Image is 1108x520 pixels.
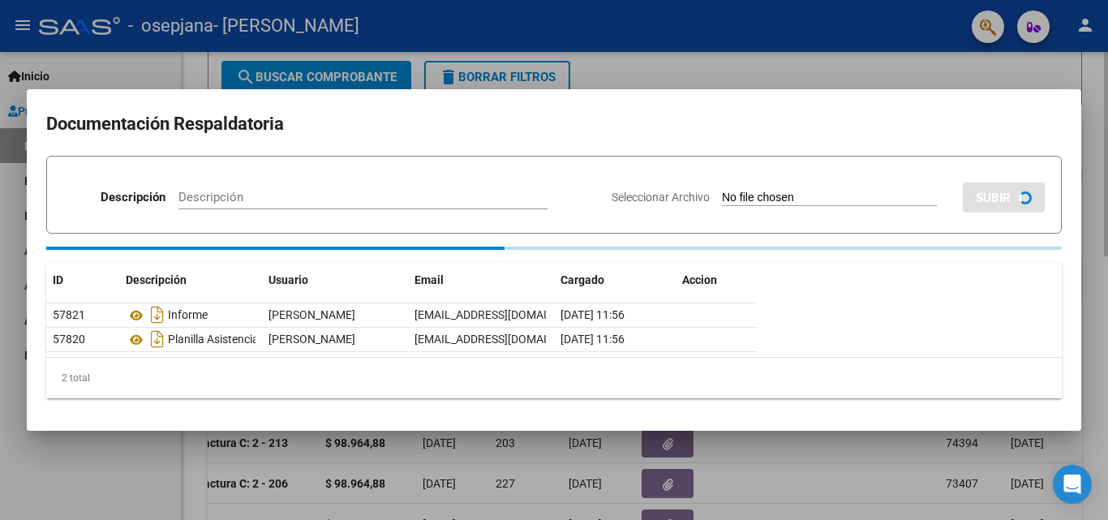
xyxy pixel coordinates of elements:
[560,333,625,346] span: [DATE] 11:56
[560,273,604,286] span: Cargado
[976,191,1011,205] span: SUBIR
[53,333,85,346] span: 57820
[612,191,710,204] span: Seleccionar Archivo
[676,263,757,298] datatable-header-cell: Accion
[268,333,355,346] span: [PERSON_NAME]
[963,183,1045,213] button: SUBIR
[46,109,1062,140] h2: Documentación Respaldatoria
[268,273,308,286] span: Usuario
[46,263,119,298] datatable-header-cell: ID
[1053,465,1092,504] div: Open Intercom Messenger
[147,326,168,352] i: Descargar documento
[414,308,595,321] span: [EMAIL_ADDRESS][DOMAIN_NAME]
[682,273,717,286] span: Accion
[560,308,625,321] span: [DATE] 11:56
[126,273,187,286] span: Descripción
[554,263,676,298] datatable-header-cell: Cargado
[119,263,262,298] datatable-header-cell: Descripción
[414,273,444,286] span: Email
[126,326,256,352] div: Planilla Asistencia
[53,273,63,286] span: ID
[126,302,256,328] div: Informe
[101,188,165,207] p: Descripción
[414,333,595,346] span: [EMAIL_ADDRESS][DOMAIN_NAME]
[408,263,554,298] datatable-header-cell: Email
[147,302,168,328] i: Descargar documento
[268,308,355,321] span: [PERSON_NAME]
[262,263,408,298] datatable-header-cell: Usuario
[46,358,1062,398] div: 2 total
[53,308,85,321] span: 57821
